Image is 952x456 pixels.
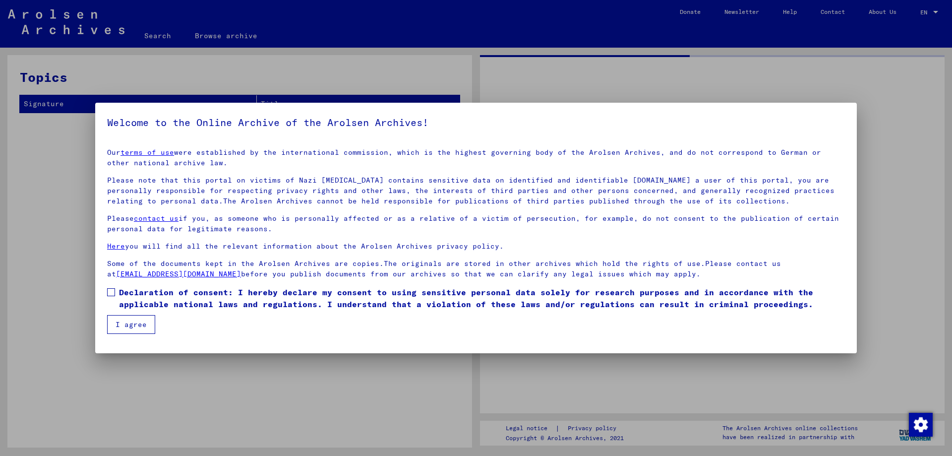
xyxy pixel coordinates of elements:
[120,148,174,157] a: terms of use
[107,259,845,279] p: Some of the documents kept in the Arolsen Archives are copies.The originals are stored in other a...
[116,269,241,278] a: [EMAIL_ADDRESS][DOMAIN_NAME]
[134,214,178,223] a: contact us
[909,413,933,437] img: Change consent
[107,315,155,334] button: I agree
[107,115,845,130] h5: Welcome to the Online Archive of the Arolsen Archives!
[119,286,845,310] span: Declaration of consent: I hereby declare my consent to using sensitive personal data solely for r...
[107,241,845,252] p: you will find all the relevant information about the Arolsen Archives privacy policy.
[107,175,845,206] p: Please note that this portal on victims of Nazi [MEDICAL_DATA] contains sensitive data on identif...
[107,242,125,251] a: Here
[107,147,845,168] p: Our were established by the international commission, which is the highest governing body of the ...
[107,213,845,234] p: Please if you, as someone who is personally affected or as a relative of a victim of persecution,...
